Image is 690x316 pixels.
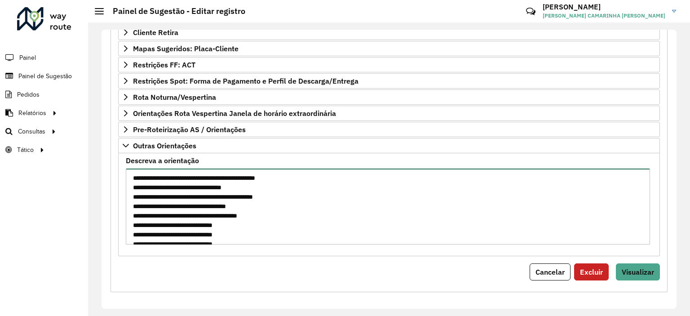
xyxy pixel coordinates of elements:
a: Cliente Retira [118,25,660,40]
span: Cancelar [535,267,565,276]
a: Outras Orientações [118,138,660,153]
a: Mapas Sugeridos: Placa-Cliente [118,41,660,56]
span: [PERSON_NAME] CAMARINHA [PERSON_NAME] [543,12,665,20]
div: Outras Orientações [118,153,660,256]
span: Restrições FF: ACT [133,61,195,68]
a: Restrições FF: ACT [118,57,660,72]
span: Pedidos [17,90,40,99]
span: Restrições Spot: Forma de Pagamento e Perfil de Descarga/Entrega [133,77,358,85]
span: Outras Orientações [133,142,196,149]
span: Consultas [18,127,45,136]
span: Pre-Roteirização AS / Orientações [133,126,246,133]
button: Visualizar [616,263,660,280]
label: Descreva a orientação [126,155,199,166]
span: Orientações Rota Vespertina Janela de horário extraordinária [133,110,336,117]
span: Mapas Sugeridos: Placa-Cliente [133,45,239,52]
h3: [PERSON_NAME] [543,3,665,11]
a: Restrições Spot: Forma de Pagamento e Perfil de Descarga/Entrega [118,73,660,89]
button: Cancelar [530,263,571,280]
a: Orientações Rota Vespertina Janela de horário extraordinária [118,106,660,121]
span: Excluir [580,267,603,276]
span: Visualizar [622,267,654,276]
span: Painel de Sugestão [18,71,72,81]
a: Rota Noturna/Vespertina [118,89,660,105]
h2: Painel de Sugestão - Editar registro [104,6,245,16]
span: Relatórios [18,108,46,118]
button: Excluir [574,263,609,280]
span: Cliente Retira [133,29,178,36]
span: Tático [17,145,34,155]
a: Contato Rápido [521,2,540,21]
span: Rota Noturna/Vespertina [133,93,216,101]
a: Pre-Roteirização AS / Orientações [118,122,660,137]
span: Painel [19,53,36,62]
